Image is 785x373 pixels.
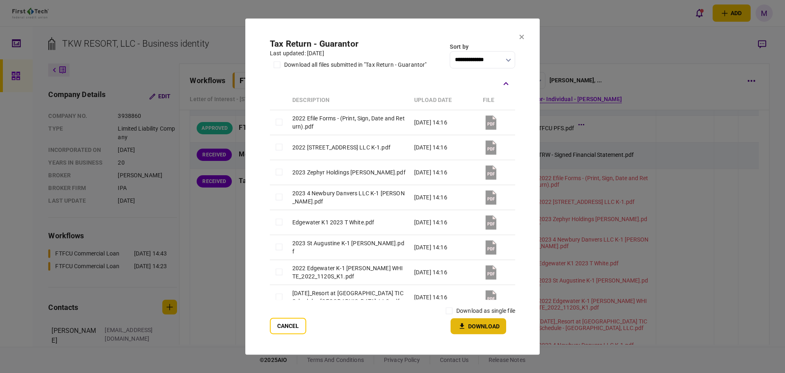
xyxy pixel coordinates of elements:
button: Download [451,318,506,334]
td: 2023 Zephyr Holdings [PERSON_NAME].pdf [288,160,410,185]
td: 2022 [STREET_ADDRESS] LLC K-1.pdf [288,135,410,160]
td: [DATE] 14:16 [410,260,479,285]
td: 2023 St Augustine K-1 [PERSON_NAME].pdf [288,235,410,260]
td: 2022 Edgewater K-1 [PERSON_NAME] WHITE_2022_1120S_K1.pdf [288,260,410,285]
td: 2022 Efile Forms - (Print, Sign, Date and Return).pdf [288,110,410,135]
td: [DATE]_Resort at [GEOGRAPHIC_DATA] TIC Schedule - [GEOGRAPHIC_DATA], LLC.pdf [288,285,410,310]
div: last updated: [DATE] [270,49,426,58]
td: [DATE] 14:16 [410,135,479,160]
td: [DATE] 14:16 [410,160,479,185]
td: [DATE] 14:16 [410,285,479,310]
th: file [479,91,515,110]
td: 2023 4 Newbury Danvers LLC K-1 [PERSON_NAME].pdf [288,185,410,210]
td: Edgewater K1 2023 T White.pdf [288,210,410,235]
h2: Tax Return - Guarantor [270,39,426,49]
th: upload date [410,91,479,110]
td: [DATE] 14:16 [410,210,479,235]
button: Cancel [270,318,306,334]
td: [DATE] 14:16 [410,235,479,260]
div: Sort by [450,43,515,51]
th: Description [288,91,410,110]
label: download as single file [456,307,515,315]
td: [DATE] 14:16 [410,110,479,135]
td: [DATE] 14:16 [410,185,479,210]
div: download all files submitted in "Tax Return - Guarantor" [284,61,426,69]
